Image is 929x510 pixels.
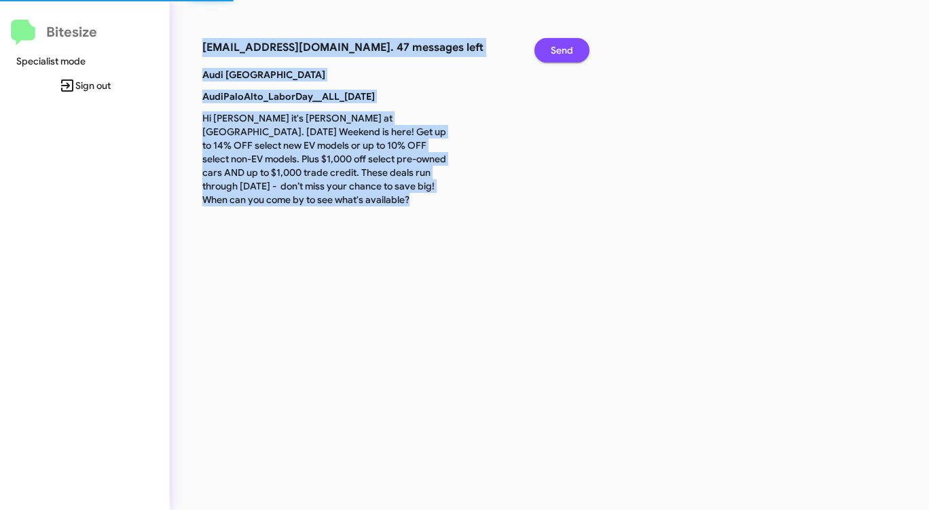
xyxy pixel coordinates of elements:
p: Hi [PERSON_NAME] it's [PERSON_NAME] at [GEOGRAPHIC_DATA]. [DATE] Weekend is here! Get up to 14% O... [192,111,458,206]
h3: [EMAIL_ADDRESS][DOMAIN_NAME]. 47 messages left [202,38,514,57]
b: AudiPaloAlto_LaborDay__ALL_[DATE] [202,90,375,103]
span: Send [551,38,573,62]
button: Send [534,38,589,62]
a: Bitesize [11,20,97,45]
b: Audi [GEOGRAPHIC_DATA] [202,69,325,81]
span: Sign out [11,73,159,98]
